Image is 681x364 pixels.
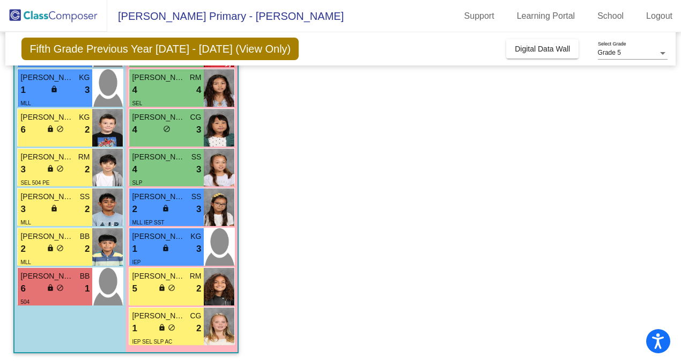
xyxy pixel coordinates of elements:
span: lock [47,165,54,172]
span: 2 [85,163,90,177]
span: 4 [132,83,137,97]
span: MLL [20,61,31,67]
a: Logout [638,8,681,25]
span: lock [47,244,54,252]
span: [PERSON_NAME] [20,112,74,123]
span: SS [80,191,90,202]
span: 1 [20,83,25,97]
span: 3 [20,163,25,177]
span: lock [47,284,54,292]
span: SS [191,191,202,202]
span: 4 [132,123,137,137]
span: do_not_disturb_alt [56,244,64,252]
span: 4 [132,163,137,177]
span: 2 [196,282,201,296]
span: KG [79,72,90,83]
span: MLL [132,61,142,67]
span: SEL 504 PE [20,180,49,186]
span: CG [190,112,201,123]
a: School [589,8,632,25]
span: lock [47,125,54,133]
span: do_not_disturb_alt [168,284,175,292]
button: Digital Data Wall [506,39,579,59]
span: [PERSON_NAME] [132,310,186,322]
span: [PERSON_NAME] Primary - [PERSON_NAME] [107,8,344,25]
span: 1 [132,322,137,336]
span: do_not_disturb_alt [163,125,171,133]
span: Digital Data Wall [515,45,570,53]
span: 2 [132,202,137,216]
span: do_not_disturb_alt [168,324,175,331]
span: RM [190,271,202,282]
span: 2 [20,242,25,256]
span: 3 [196,202,201,216]
span: RM [78,151,90,163]
span: MLL [20,259,31,265]
span: MLL [20,100,31,106]
span: lock [162,205,169,212]
span: lock [162,244,169,252]
span: SS [191,151,202,163]
span: 1 [85,282,90,296]
span: [PERSON_NAME] [132,231,186,242]
span: lock [158,324,166,331]
span: do_not_disturb_alt [56,284,64,292]
span: BB [80,271,90,282]
span: [PERSON_NAME] [PERSON_NAME] [20,231,74,242]
span: Grade 5 [598,49,621,56]
span: 3 [196,123,201,137]
span: 6 [20,282,25,296]
span: Fifth Grade Previous Year [DATE] - [DATE] (View Only) [21,38,299,60]
span: KG [190,231,201,242]
span: [PERSON_NAME] ([PERSON_NAME]) [PERSON_NAME] [132,271,186,282]
span: IEP SEL SLP AC [132,339,172,345]
span: 2 [85,242,90,256]
span: [PERSON_NAME] [132,112,186,123]
span: 6 [20,123,25,137]
span: do_not_disturb_alt [56,125,64,133]
span: BB [80,231,90,242]
span: [PERSON_NAME] [20,191,74,202]
span: MLL IEP SST [132,220,164,225]
span: [PERSON_NAME] [132,191,186,202]
span: [PERSON_NAME] [20,151,74,163]
span: 1 [132,242,137,256]
span: [PERSON_NAME] [132,151,186,163]
span: MLL [20,220,31,225]
a: Learning Portal [508,8,584,25]
span: lock [50,85,58,93]
span: do_not_disturb_alt [56,165,64,172]
span: 3 [196,163,201,177]
a: Support [456,8,503,25]
span: [PERSON_NAME] [20,72,74,83]
span: lock [50,205,58,212]
span: [PERSON_NAME] [132,72,186,83]
span: IEP [132,259,140,265]
span: 504 [20,299,29,305]
span: 3 [196,242,201,256]
span: [PERSON_NAME] [20,271,74,282]
span: lock [158,284,166,292]
span: 2 [85,123,90,137]
span: 4 [196,83,201,97]
span: 3 [20,202,25,216]
span: SLP [132,180,142,186]
span: RM [190,72,202,83]
span: 2 [196,322,201,336]
span: 2 [85,202,90,216]
span: 3 [85,83,90,97]
span: 5 [132,282,137,296]
span: CG [190,310,201,322]
span: SEL [132,100,142,106]
span: KG [79,112,90,123]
